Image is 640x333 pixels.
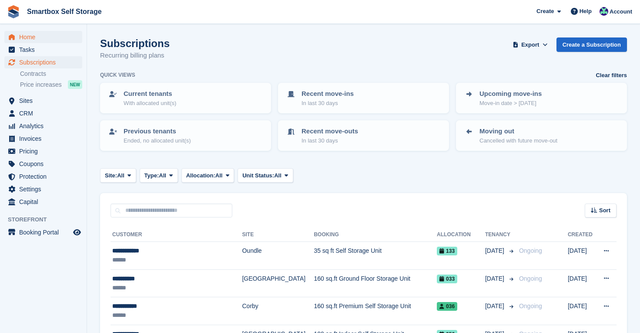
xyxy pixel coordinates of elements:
[314,297,437,325] td: 160 sq.ft Premium Self Storage Unit
[536,7,554,16] span: Create
[100,71,135,79] h6: Quick views
[7,5,20,18] img: stora-icon-8386f47178a22dfd0bd8f6a31ec36ba5ce8667c1dd55bd0f319d3a0aa187defe.svg
[242,297,314,325] td: Corby
[215,171,223,180] span: All
[519,302,542,309] span: Ongoing
[302,136,358,145] p: In last 30 days
[457,121,626,150] a: Moving out Cancelled with future move-out
[519,275,542,282] span: Ongoing
[274,171,281,180] span: All
[8,215,87,224] span: Storefront
[4,226,82,238] a: menu
[485,228,516,242] th: Tenancy
[159,171,166,180] span: All
[144,171,159,180] span: Type:
[519,247,542,254] span: Ongoing
[314,269,437,297] td: 160 sq.ft Ground Floor Storage Unit
[4,107,82,119] a: menu
[485,302,506,311] span: [DATE]
[100,51,170,61] p: Recurring billing plans
[4,56,82,68] a: menu
[100,37,170,49] h1: Subscriptions
[279,84,448,112] a: Recent move-ins In last 30 days
[599,206,610,215] span: Sort
[72,227,82,238] a: Preview store
[19,170,71,183] span: Protection
[556,37,627,52] a: Create a Subscription
[19,56,71,68] span: Subscriptions
[302,126,358,136] p: Recent move-outs
[485,246,506,255] span: [DATE]
[4,196,82,208] a: menu
[4,158,82,170] a: menu
[4,145,82,157] a: menu
[242,242,314,270] td: Oundle
[242,269,314,297] td: [GEOGRAPHIC_DATA]
[100,168,136,183] button: Site: All
[314,228,437,242] th: Booking
[124,136,191,145] p: Ended, no allocated unit(s)
[101,121,270,150] a: Previous tenants Ended, no allocated unit(s)
[186,171,215,180] span: Allocation:
[279,121,448,150] a: Recent move-outs In last 30 days
[124,126,191,136] p: Previous tenants
[437,228,485,242] th: Allocation
[19,120,71,132] span: Analytics
[19,95,71,107] span: Sites
[568,297,596,325] td: [DATE]
[600,7,608,16] img: Roger Canham
[4,183,82,195] a: menu
[19,183,71,195] span: Settings
[610,7,632,16] span: Account
[580,7,592,16] span: Help
[111,228,242,242] th: Customer
[19,31,71,43] span: Home
[479,136,557,145] p: Cancelled with future move-out
[521,41,539,49] span: Export
[4,95,82,107] a: menu
[437,247,457,255] span: 133
[105,171,117,180] span: Site:
[19,226,71,238] span: Booking Portal
[20,80,82,89] a: Price increases NEW
[19,133,71,145] span: Invoices
[242,228,314,242] th: Site
[437,302,457,311] span: 036
[68,80,82,89] div: NEW
[596,71,627,80] a: Clear filters
[479,89,542,99] p: Upcoming move-ins
[479,99,542,108] p: Move-in date > [DATE]
[23,4,105,19] a: Smartbox Self Storage
[19,145,71,157] span: Pricing
[568,269,596,297] td: [DATE]
[238,168,293,183] button: Unit Status: All
[19,107,71,119] span: CRM
[568,242,596,270] td: [DATE]
[479,126,557,136] p: Moving out
[101,84,270,112] a: Current tenants With allocated unit(s)
[302,99,354,108] p: In last 30 days
[20,81,62,89] span: Price increases
[437,275,457,283] span: 033
[181,168,235,183] button: Allocation: All
[117,171,124,180] span: All
[4,170,82,183] a: menu
[4,120,82,132] a: menu
[19,158,71,170] span: Coupons
[302,89,354,99] p: Recent move-ins
[140,168,178,183] button: Type: All
[457,84,626,112] a: Upcoming move-ins Move-in date > [DATE]
[19,44,71,56] span: Tasks
[4,44,82,56] a: menu
[124,99,176,108] p: With allocated unit(s)
[511,37,550,52] button: Export
[242,171,274,180] span: Unit Status:
[20,70,82,78] a: Contracts
[485,274,506,283] span: [DATE]
[19,196,71,208] span: Capital
[314,242,437,270] td: 35 sq ft Self Storage Unit
[568,228,596,242] th: Created
[4,133,82,145] a: menu
[124,89,176,99] p: Current tenants
[4,31,82,43] a: menu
